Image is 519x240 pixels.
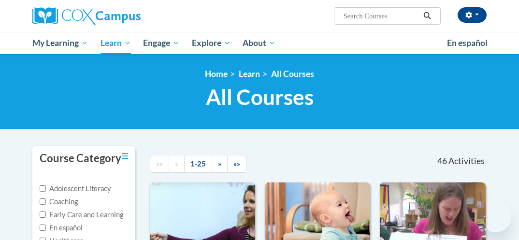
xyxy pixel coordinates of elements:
[122,151,128,162] a: Toggle collapse
[206,84,314,110] span: All Courses
[437,156,447,166] span: 46
[343,10,420,22] input: Search Courses
[25,32,494,54] div: Main menu
[458,7,487,23] button: Account Settings
[40,223,83,233] label: En español
[101,37,131,49] span: Learn
[205,69,228,79] a: Home
[237,32,282,54] a: About
[448,156,485,166] span: Activities
[239,69,260,79] a: Learn
[169,156,185,173] a: Previous
[32,7,174,25] a: Cox Campus
[32,37,88,49] span: My Learning
[40,211,46,218] input: Checkbox for Options
[32,7,141,25] img: Cox Campus
[186,32,237,54] a: Explore
[243,37,275,49] span: About
[143,37,179,49] span: Engage
[40,151,121,166] h3: Course Category
[40,185,46,192] input: Checkbox for Options
[156,160,163,168] span: ««
[175,160,178,168] span: «
[447,38,488,48] span: En español
[480,201,511,232] iframe: Button to launch messaging window
[218,160,221,168] span: »
[94,32,137,54] a: Learn
[227,156,246,173] a: End
[192,37,231,49] span: Explore
[40,198,46,205] input: Checkbox for Options
[40,210,123,220] label: Early Care and Learning
[40,225,46,231] input: Checkbox for Options
[420,10,434,22] button: Search
[137,32,186,54] a: Engage
[26,32,94,54] a: My Learning
[150,156,169,173] a: Begining
[441,33,494,53] a: En español
[233,160,240,168] span: »»
[184,156,212,173] a: 1-25
[40,183,111,194] label: Adolescent Literacy
[271,69,314,79] a: All Courses
[40,196,78,207] label: Coaching
[212,156,228,173] a: Next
